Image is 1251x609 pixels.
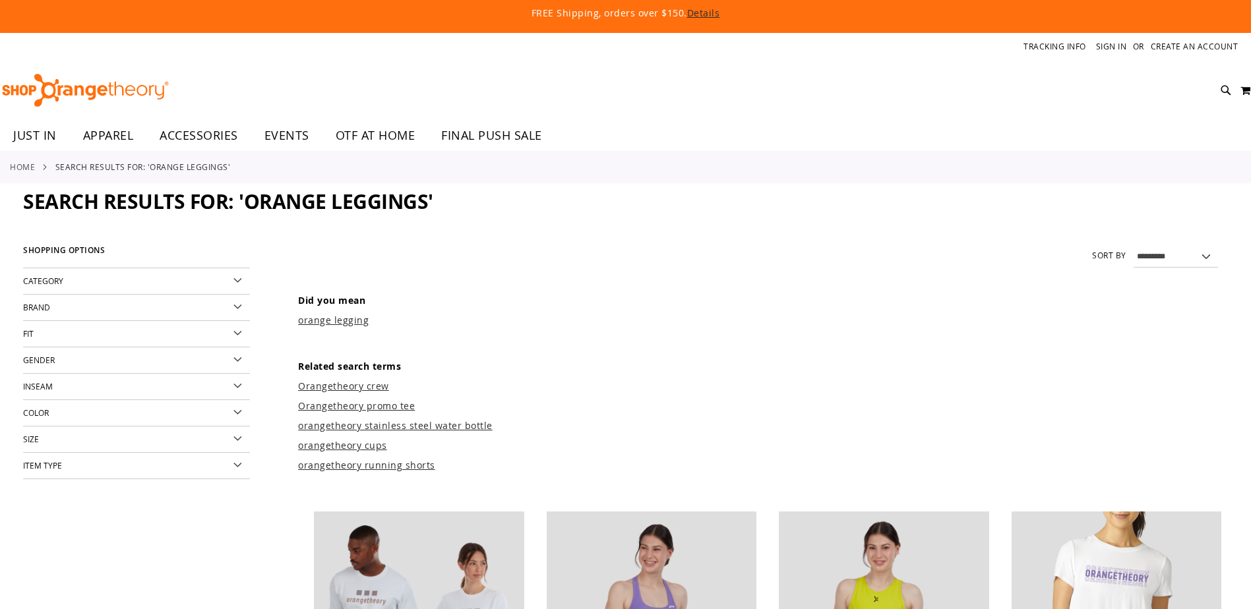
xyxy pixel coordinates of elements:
[23,453,250,479] div: Item Type
[83,121,134,150] span: APPAREL
[298,459,435,471] a: orangetheory running shorts
[23,188,433,215] span: Search results for: 'orange leggings'
[23,426,250,453] div: Size
[23,374,250,400] div: Inseam
[298,439,387,451] a: orangetheory cups
[1151,41,1238,52] a: Create an Account
[298,294,1228,307] dt: Did you mean
[23,355,55,365] span: Gender
[23,321,250,347] div: Fit
[23,268,250,295] div: Category
[23,460,62,471] span: Item Type
[23,347,250,374] div: Gender
[23,240,250,268] strong: Shopping Options
[298,380,389,392] a: Orangetheory crew
[298,419,493,432] a: orangetheory stainless steel water bottle
[1023,41,1086,52] a: Tracking Info
[1092,250,1126,261] label: Sort By
[687,7,720,19] a: Details
[322,121,429,151] a: OTF AT HOME
[13,121,57,150] span: JUST IN
[23,275,63,286] span: Category
[441,121,542,150] span: FINAL PUSH SALE
[55,161,231,173] strong: Search results for: 'orange leggings'
[298,360,1228,373] dt: Related search terms
[23,381,53,391] span: Inseam
[23,295,250,321] div: Brand
[23,302,50,312] span: Brand
[146,121,251,151] a: ACCESSORIES
[336,121,415,150] span: OTF AT HOME
[298,314,369,326] a: orange legging
[298,399,415,412] a: Orangetheory promo tee
[428,121,555,151] a: FINAL PUSH SALE
[10,161,35,173] a: Home
[23,400,250,426] div: Color
[251,121,322,151] a: EVENTS
[264,121,309,150] span: EVENTS
[23,407,49,418] span: Color
[23,434,39,444] span: Size
[229,7,1021,20] p: FREE Shipping, orders over $150.
[160,121,238,150] span: ACCESSORIES
[70,121,147,151] a: APPAREL
[23,328,34,339] span: Fit
[1096,41,1127,52] a: Sign In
